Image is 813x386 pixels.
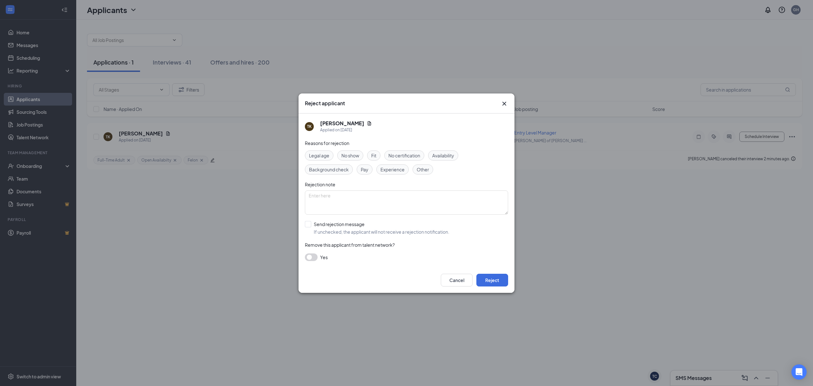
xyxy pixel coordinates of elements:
[361,166,368,173] span: Pay
[371,152,376,159] span: Fit
[417,166,429,173] span: Other
[441,274,473,286] button: Cancel
[388,152,420,159] span: No certification
[305,182,335,187] span: Rejection note
[501,100,508,107] button: Close
[305,242,395,248] span: Remove this applicant from talent network?
[791,364,807,380] div: Open Intercom Messenger
[341,152,359,159] span: No show
[305,100,345,107] h3: Reject applicant
[307,124,312,129] div: TK
[367,121,372,126] svg: Document
[305,140,349,146] span: Reasons for rejection
[476,274,508,286] button: Reject
[380,166,405,173] span: Experience
[309,152,329,159] span: Legal age
[432,152,454,159] span: Availability
[320,253,328,261] span: Yes
[309,166,349,173] span: Background check
[320,120,364,127] h5: [PERSON_NAME]
[501,100,508,107] svg: Cross
[320,127,372,133] div: Applied on [DATE]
